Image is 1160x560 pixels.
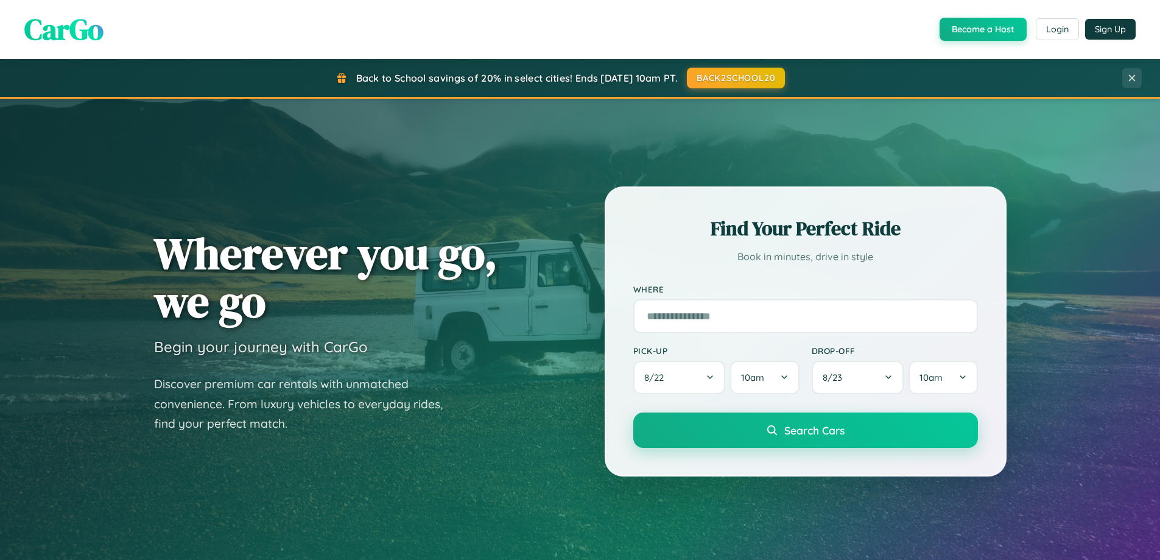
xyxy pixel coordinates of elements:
button: 8/23 [812,361,904,394]
span: 8 / 22 [644,372,670,383]
span: 10am [919,372,943,383]
span: 8 / 23 [823,372,848,383]
button: Become a Host [940,18,1027,41]
button: Sign Up [1085,19,1136,40]
span: CarGo [24,9,104,49]
p: Book in minutes, drive in style [633,248,978,266]
label: Pick-up [633,346,800,356]
label: Drop-off [812,346,978,356]
button: Login [1036,18,1079,40]
button: 10am [909,361,977,394]
h1: Wherever you go, we go [154,229,497,325]
h2: Find Your Perfect Ride [633,215,978,242]
span: Back to School savings of 20% in select cities! Ends [DATE] 10am PT. [356,72,678,84]
button: Search Cars [633,413,978,448]
button: 8/22 [633,361,726,394]
button: 10am [730,361,799,394]
p: Discover premium car rentals with unmatched convenience. From luxury vehicles to everyday rides, ... [154,374,459,434]
button: BACK2SCHOOL20 [687,68,785,88]
span: 10am [741,372,764,383]
h3: Begin your journey with CarGo [154,338,368,356]
label: Where [633,284,978,294]
span: Search Cars [784,424,845,437]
